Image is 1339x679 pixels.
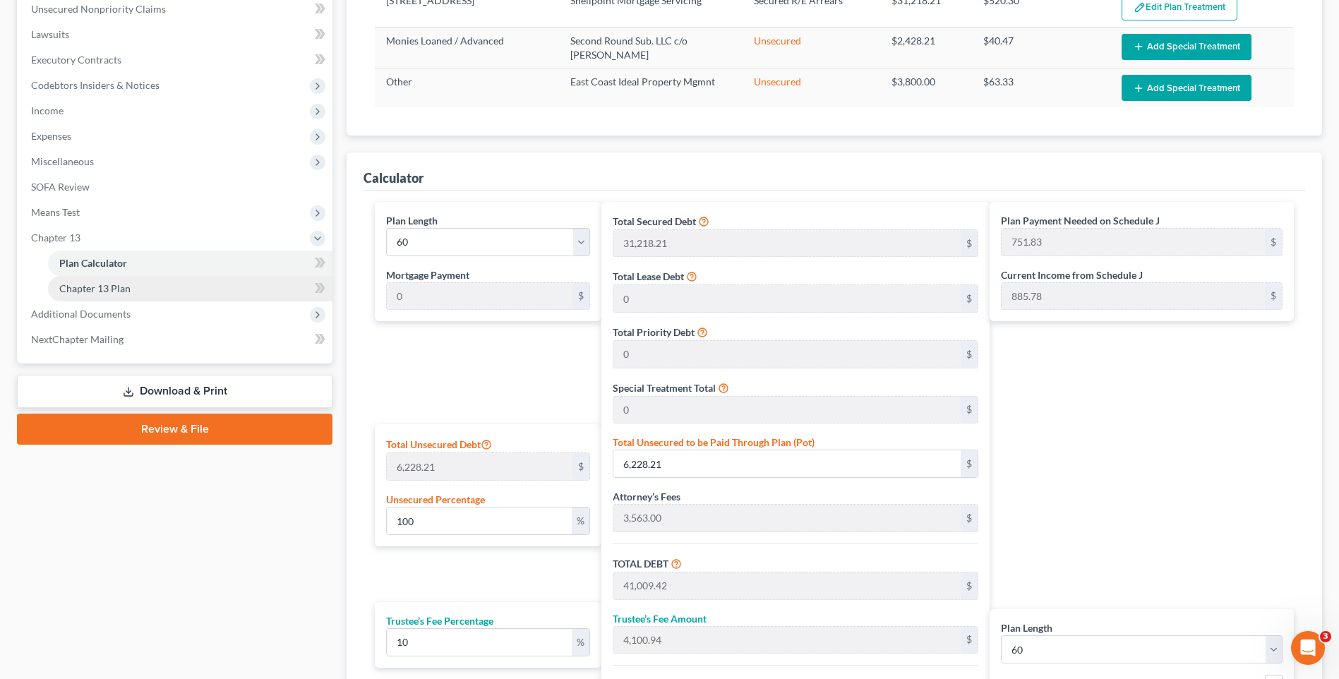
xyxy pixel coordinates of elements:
[20,22,332,47] a: Lawsuits
[1001,620,1052,635] label: Plan Length
[613,450,961,477] input: 0.00
[31,79,160,91] span: Codebtors Insiders & Notices
[1002,283,1265,310] input: 0.00
[613,380,716,395] label: Special Treatment Total
[572,283,589,310] div: $
[59,257,127,269] span: Plan Calculator
[1291,631,1325,665] iframe: Intercom live chat
[375,68,558,107] td: Other
[1001,268,1143,282] label: Current Income from Schedule J
[613,435,815,450] label: Total Unsecured to be Paid Through Plan (Pot)
[31,333,124,345] span: NextChapter Mailing
[1265,229,1282,256] div: $
[961,505,978,531] div: $
[972,68,1110,107] td: $63.33
[48,276,332,301] a: Chapter 13 Plan
[1122,34,1251,60] button: Add Special Treatment
[613,230,961,257] input: 0.00
[613,572,961,599] input: 0.00
[880,68,972,107] td: $3,800.00
[17,414,332,445] a: Review & File
[961,572,978,599] div: $
[559,28,743,68] td: Second Round Sub. LLC c/o [PERSON_NAME]
[1265,283,1282,310] div: $
[613,489,680,504] label: Attorney’s Fees
[1002,229,1265,256] input: 0.00
[387,629,571,656] input: 0.00
[31,104,64,116] span: Income
[31,181,90,193] span: SOFA Review
[31,308,131,320] span: Additional Documents
[31,28,69,40] span: Lawsuits
[387,283,572,310] input: 0.00
[743,68,880,107] td: Unsecured
[613,269,684,284] label: Total Lease Debt
[972,28,1110,68] td: $40.47
[31,232,80,244] span: Chapter 13
[31,130,71,142] span: Expenses
[1134,1,1146,13] img: edit-pencil-c1479a1de80d8dea1e2430c2f745a3c6a07e9d7aa2eeffe225670001d78357a8.svg
[1001,213,1160,228] label: Plan Payment Needed on Schedule J
[743,28,880,68] td: Unsecured
[961,341,978,368] div: $
[613,397,961,423] input: 0.00
[961,397,978,423] div: $
[375,28,558,68] td: Monies Loaned / Advanced
[31,54,121,66] span: Executory Contracts
[364,169,424,186] div: Calculator
[572,629,589,656] div: %
[386,213,438,228] label: Plan Length
[880,28,972,68] td: $2,428.21
[961,230,978,257] div: $
[613,214,696,229] label: Total Secured Debt
[613,627,961,654] input: 0.00
[31,3,166,15] span: Unsecured Nonpriority Claims
[572,507,589,534] div: %
[961,450,978,477] div: $
[20,327,332,352] a: NextChapter Mailing
[961,285,978,312] div: $
[1320,631,1331,642] span: 3
[1122,75,1251,101] button: Add Special Treatment
[386,435,492,452] label: Total Unsecured Debt
[48,251,332,276] a: Plan Calculator
[613,341,961,368] input: 0.00
[613,611,707,626] label: Trustee’s Fee Amount
[31,206,80,218] span: Means Test
[613,556,668,571] label: TOTAL DEBT
[31,155,94,167] span: Miscellaneous
[572,453,589,480] div: $
[59,282,131,294] span: Chapter 13 Plan
[613,325,695,339] label: Total Priority Debt
[17,375,332,408] a: Download & Print
[20,174,332,200] a: SOFA Review
[386,492,485,507] label: Unsecured Percentage
[386,613,493,628] label: Trustee’s Fee Percentage
[386,268,469,282] label: Mortgage Payment
[613,285,961,312] input: 0.00
[613,505,961,531] input: 0.00
[387,507,571,534] input: 0.00
[20,47,332,73] a: Executory Contracts
[387,453,572,480] input: 0.00
[559,68,743,107] td: East Coast Ideal Property Mgmnt
[961,627,978,654] div: $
